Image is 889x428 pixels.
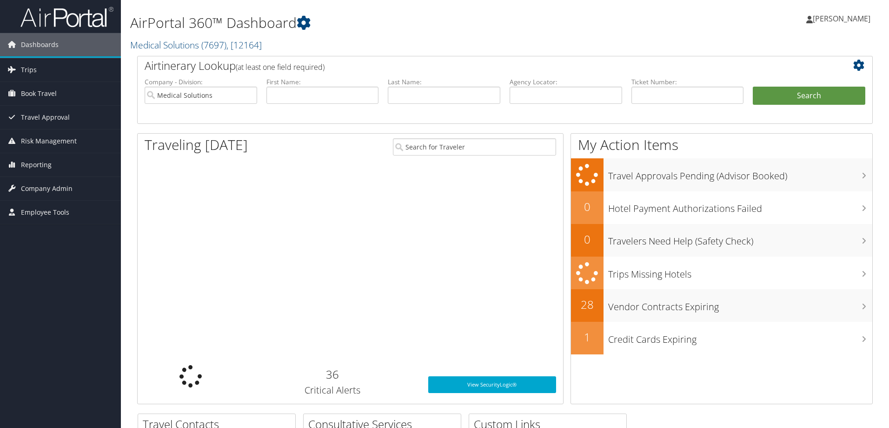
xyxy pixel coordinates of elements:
label: Ticket Number: [631,77,744,87]
a: 28Vendor Contracts Expiring [571,289,872,322]
a: 1Credit Cards Expiring [571,322,872,354]
span: Employee Tools [21,201,69,224]
h1: My Action Items [571,135,872,155]
h1: AirPortal 360™ Dashboard [130,13,630,33]
label: First Name: [266,77,379,87]
a: [PERSON_NAME] [806,5,880,33]
label: Last Name: [388,77,500,87]
span: [PERSON_NAME] [813,14,870,24]
h3: Credit Cards Expiring [608,328,872,346]
span: ( 7697 ) [201,39,226,51]
a: 0Travelers Need Help (Safety Check) [571,224,872,257]
span: Company Admin [21,177,73,200]
h1: Traveling [DATE] [145,135,248,155]
span: Travel Approval [21,106,70,129]
h2: 36 [251,367,414,382]
span: , [ 12164 ] [226,39,262,51]
h3: Vendor Contracts Expiring [608,296,872,313]
h2: 28 [571,297,604,313]
h2: 1 [571,329,604,345]
label: Agency Locator: [510,77,622,87]
img: airportal-logo.png [20,6,113,28]
h3: Travelers Need Help (Safety Check) [608,230,872,248]
a: Medical Solutions [130,39,262,51]
span: (at least one field required) [236,62,325,72]
h2: 0 [571,231,604,247]
a: 0Hotel Payment Authorizations Failed [571,191,872,224]
h3: Critical Alerts [251,384,414,397]
button: Search [753,87,865,105]
h2: Airtinerary Lookup [145,58,804,74]
span: Trips [21,58,37,82]
input: Search for Traveler [393,138,556,156]
h2: 0 [571,199,604,215]
h3: Travel Approvals Pending (Advisor Booked) [608,165,872,183]
span: Reporting [21,153,52,177]
a: Trips Missing Hotels [571,257,872,290]
h3: Hotel Payment Authorizations Failed [608,197,872,215]
span: Risk Management [21,129,77,153]
a: View SecurityLogic® [428,376,556,393]
span: Book Travel [21,82,57,105]
h3: Trips Missing Hotels [608,263,872,281]
a: Travel Approvals Pending (Advisor Booked) [571,158,872,191]
span: Dashboards [21,33,59,56]
label: Company - Division: [145,77,257,87]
